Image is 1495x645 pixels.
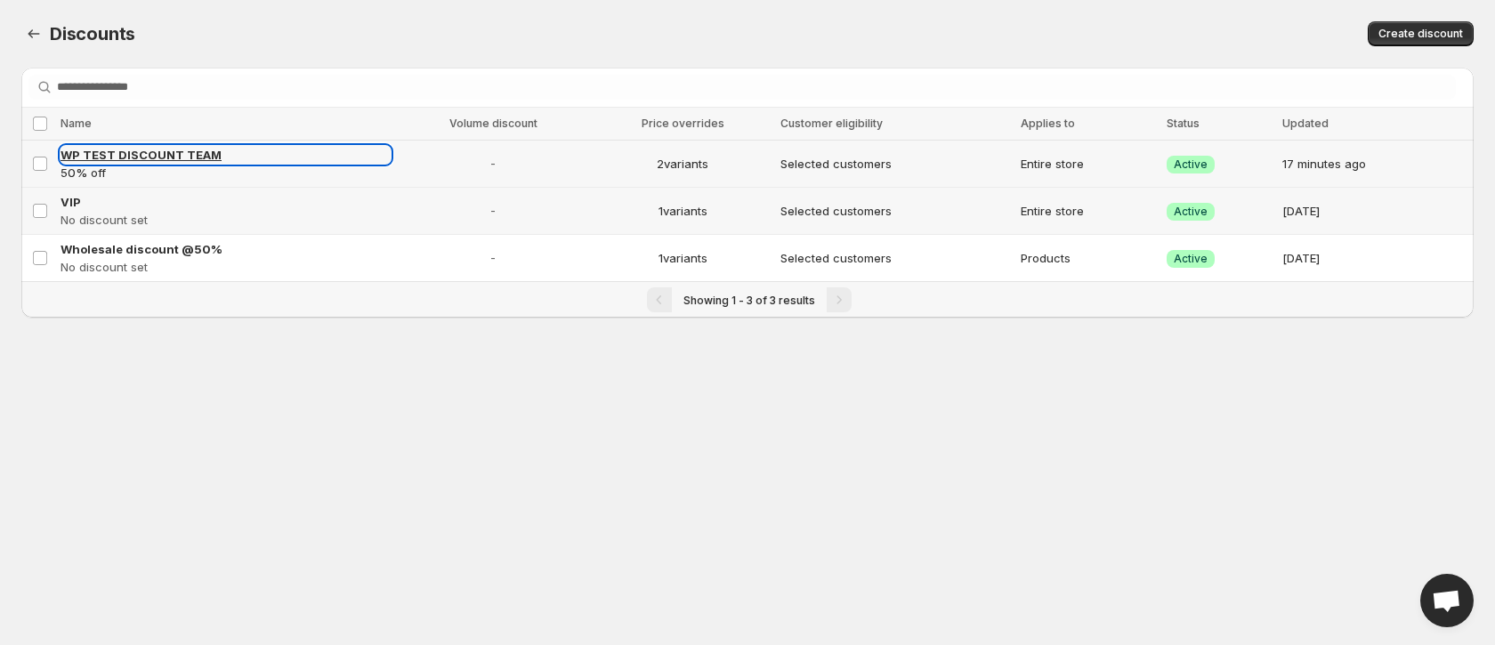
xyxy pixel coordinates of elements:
p: No discount set [61,211,391,229]
span: - [401,249,586,267]
span: 1 variants [596,202,770,220]
span: Customer eligibility [780,117,883,130]
a: Wholesale discount @50% [61,240,391,258]
span: - [401,202,586,220]
nav: Pagination [21,281,1474,318]
p: No discount set [61,258,391,276]
span: Name [61,117,92,130]
span: Price overrides [642,117,724,130]
span: Active [1174,157,1208,172]
a: VIP [61,193,391,211]
td: Selected customers [775,188,1015,235]
span: Updated [1282,117,1329,130]
td: Entire store [1015,188,1161,235]
td: Selected customers [775,235,1015,282]
span: Volume discount [449,117,537,130]
a: Open chat [1420,574,1474,627]
td: Entire store [1015,141,1161,188]
span: 2 variants [596,155,770,173]
span: Applies to [1021,117,1075,130]
span: 1 variants [596,249,770,267]
td: [DATE] [1277,188,1474,235]
td: Products [1015,235,1161,282]
span: VIP [61,195,81,209]
td: 17 minutes ago [1277,141,1474,188]
span: WP TEST DISCOUNT TEAM [61,148,222,162]
span: Showing 1 - 3 of 3 results [683,294,815,307]
span: Active [1174,252,1208,266]
p: 50% off [61,164,391,181]
span: Discounts [50,23,135,44]
td: [DATE] [1277,235,1474,282]
span: - [401,155,586,173]
span: Active [1174,205,1208,219]
a: WP TEST DISCOUNT TEAM [61,146,391,164]
span: Create discount [1378,27,1463,41]
button: Back to dashboard [21,21,46,46]
span: Status [1167,117,1200,130]
td: Selected customers [775,141,1015,188]
button: Create discount [1368,21,1474,46]
span: Wholesale discount @50% [61,242,222,256]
